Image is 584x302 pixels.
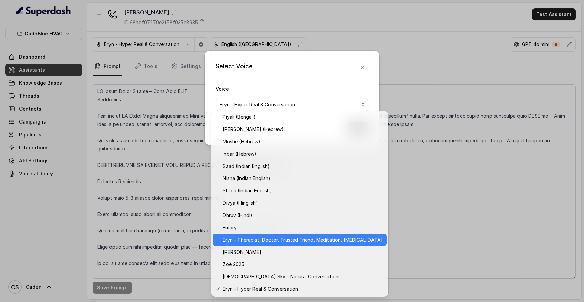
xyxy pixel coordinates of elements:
span: Emory [223,224,383,232]
div: Eryn - Hyper Real & Conversation [211,111,388,297]
span: Divya (Hinglish) [223,199,383,207]
span: Zoë 2025 [223,260,383,269]
button: Eryn - Hyper Real & Conversation [216,99,368,111]
span: Nisha (Indian English) [223,174,383,183]
span: Eryn - Therapist, Doctor, Trusted Friend, Meditation, [MEDICAL_DATA] [223,236,383,244]
span: [DEMOGRAPHIC_DATA] Sky - Natural Conversations [223,273,383,281]
span: Piyali (Bengali) [223,113,383,121]
span: Moshe (Hebrew) [223,138,383,146]
span: Eryn - Hyper Real & Conversation [223,285,383,293]
span: [PERSON_NAME] [223,248,383,256]
span: Dhruv (Hindi) [223,211,383,219]
span: Eryn - Hyper Real & Conversation [220,101,359,109]
span: Shilpa (Indian English) [223,187,383,195]
span: Inbar (Hebrew) [223,150,383,158]
span: Saad (Indian English) [223,162,383,170]
span: [PERSON_NAME] (Hebrew) [223,125,383,133]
